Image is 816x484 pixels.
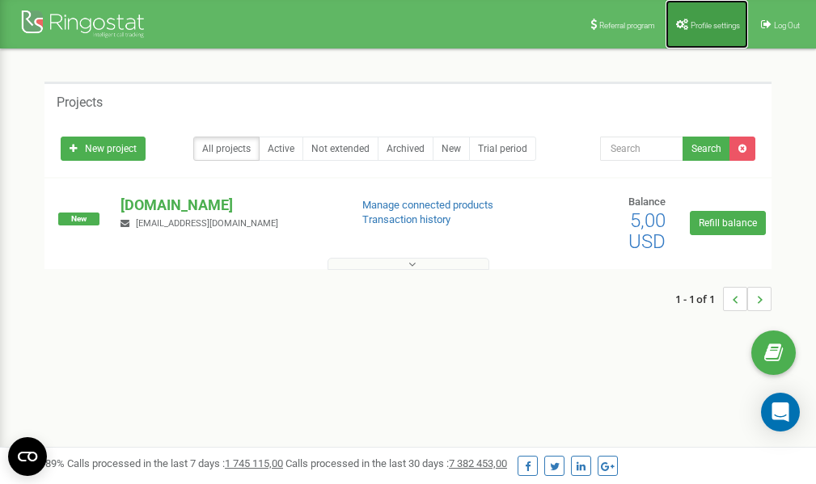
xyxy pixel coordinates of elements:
[302,137,378,161] a: Not extended
[8,437,47,476] button: Open CMP widget
[469,137,536,161] a: Trial period
[57,95,103,110] h5: Projects
[120,195,336,216] p: [DOMAIN_NAME]
[433,137,470,161] a: New
[675,271,772,327] nav: ...
[628,196,666,208] span: Balance
[761,393,800,431] div: Open Intercom Messenger
[628,209,666,253] span: 5,00 USD
[67,457,283,469] span: Calls processed in the last 7 days :
[691,21,740,30] span: Profile settings
[58,213,99,225] span: New
[362,213,450,225] a: Transaction history
[225,457,283,469] u: 1 745 115,00
[193,137,260,161] a: All projects
[675,287,723,311] span: 1 - 1 of 1
[774,21,800,30] span: Log Out
[599,21,655,30] span: Referral program
[600,137,683,161] input: Search
[683,137,730,161] button: Search
[362,199,493,211] a: Manage connected products
[136,218,278,229] span: [EMAIL_ADDRESS][DOMAIN_NAME]
[378,137,433,161] a: Archived
[285,457,507,469] span: Calls processed in the last 30 days :
[690,211,766,235] a: Refill balance
[449,457,507,469] u: 7 382 453,00
[61,137,146,161] a: New project
[259,137,303,161] a: Active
